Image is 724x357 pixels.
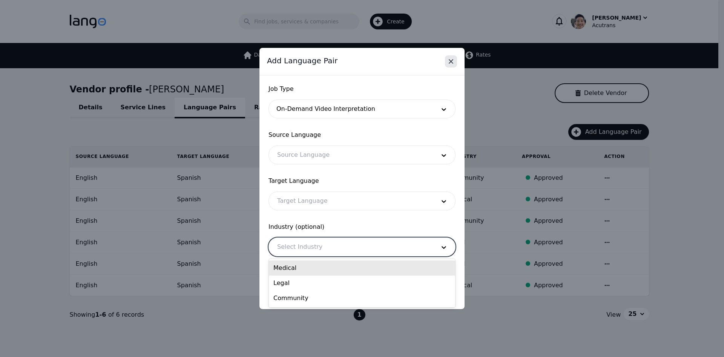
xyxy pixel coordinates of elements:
[268,130,456,139] span: Source Language
[269,276,455,291] div: Legal
[267,55,337,66] span: Add Language Pair
[445,55,457,67] button: Close
[268,222,456,231] span: Industry (optional)
[268,84,456,93] span: Job Type
[268,176,456,185] span: Target Language
[269,260,455,276] div: Medical
[269,291,455,306] div: Community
